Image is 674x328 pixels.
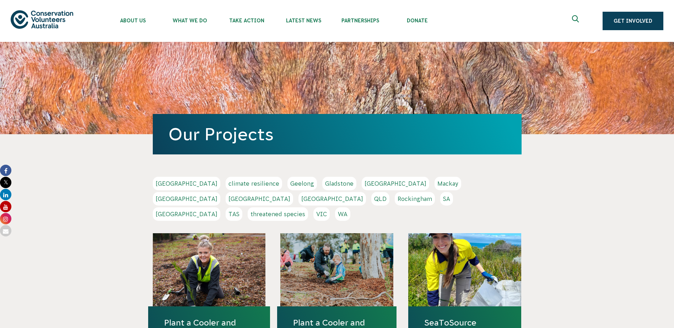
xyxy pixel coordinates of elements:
span: What We Do [161,18,218,23]
a: VIC [313,207,330,221]
span: About Us [104,18,161,23]
a: Get Involved [603,12,663,30]
a: [GEOGRAPHIC_DATA] [153,192,220,206]
span: Donate [389,18,446,23]
span: Latest News [275,18,332,23]
a: Rockingham [395,192,435,206]
a: [GEOGRAPHIC_DATA] [153,177,220,190]
img: logo.svg [11,10,73,28]
a: [GEOGRAPHIC_DATA] [226,192,293,206]
a: Mackay [435,177,461,190]
span: Take Action [218,18,275,23]
a: Gladstone [322,177,356,190]
a: WA [335,207,350,221]
a: [GEOGRAPHIC_DATA] [362,177,429,190]
a: threatened species [248,207,308,221]
a: Geelong [287,177,317,190]
a: QLD [371,192,389,206]
a: [GEOGRAPHIC_DATA] [153,207,220,221]
a: TAS [226,207,242,221]
a: climate resilience [226,177,282,190]
span: Expand search box [572,15,581,27]
button: Expand search box Close search box [568,12,585,29]
a: [GEOGRAPHIC_DATA] [298,192,366,206]
a: SA [440,192,453,206]
a: Our Projects [168,125,274,144]
span: Partnerships [332,18,389,23]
